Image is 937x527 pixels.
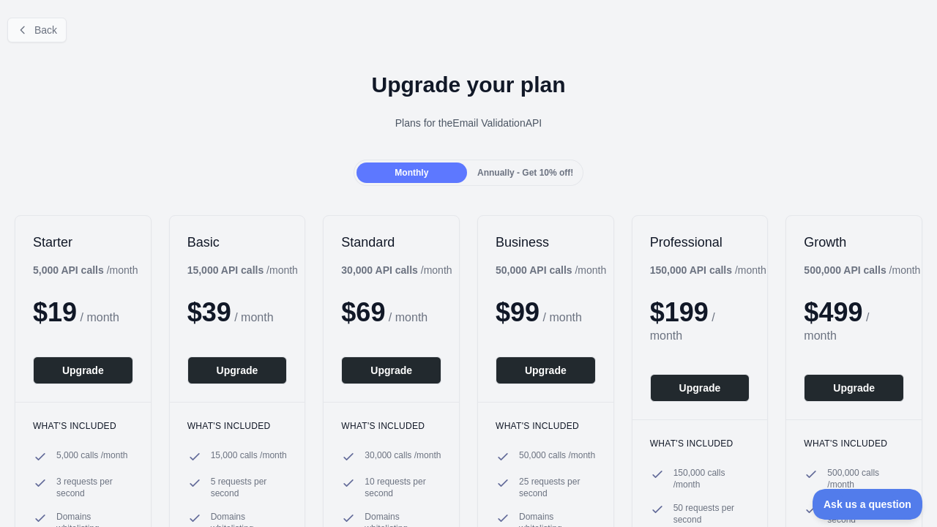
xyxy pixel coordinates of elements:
[804,233,904,251] h2: Growth
[341,263,452,277] div: / month
[804,297,862,327] span: $ 499
[650,264,732,276] b: 150,000 API calls
[650,297,709,327] span: $ 199
[341,297,385,327] span: $ 69
[813,489,922,520] iframe: Toggle Customer Support
[650,263,766,277] div: / month
[496,297,540,327] span: $ 99
[341,233,441,251] h2: Standard
[804,264,886,276] b: 500,000 API calls
[496,263,606,277] div: / month
[496,233,596,251] h2: Business
[496,264,572,276] b: 50,000 API calls
[650,233,750,251] h2: Professional
[804,263,920,277] div: / month
[341,264,418,276] b: 30,000 API calls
